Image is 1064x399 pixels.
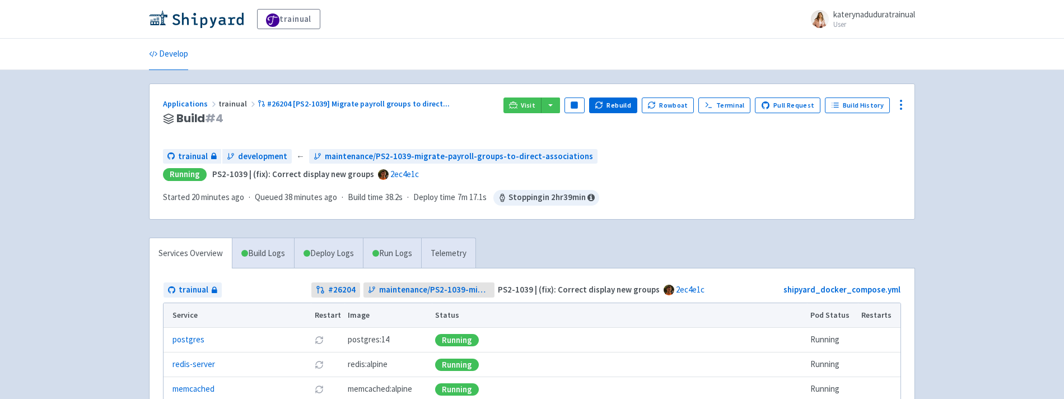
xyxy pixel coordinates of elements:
span: 38.2s [385,191,403,204]
span: memcached:alpine [348,383,412,396]
div: Running [435,359,479,371]
span: ← [296,150,305,163]
span: trainual [178,150,208,163]
button: Rebuild [589,98,637,113]
th: Pod Status [807,303,858,328]
button: Restart pod [315,336,324,345]
a: Build Logs [232,238,294,269]
a: Pull Request [755,98,820,113]
span: Deploy time [413,191,455,204]
span: Stopping in 2 hr 39 min [493,190,599,206]
span: development [238,150,287,163]
a: Build History [825,98,890,113]
a: Develop [149,39,188,70]
a: shipyard_docker_compose.yml [783,284,900,295]
small: User [833,21,915,28]
strong: PS2-1039 | (fix): Correct display new groups [498,284,660,295]
span: maintenance/PS2-1039-migrate-payroll-groups-to-direct-associations [379,284,491,296]
th: Image [344,303,432,328]
a: katerynaduduratrainual User [804,10,915,28]
a: postgres [172,333,204,346]
button: Restart pod [315,360,324,369]
a: 2ec4e1c [676,284,704,295]
img: Shipyard logo [149,10,244,28]
a: Terminal [698,98,750,113]
a: maintenance/PS2-1039-migrate-payroll-groups-to-direct-associations [309,149,598,164]
div: Running [435,383,479,396]
a: Telemetry [421,238,475,269]
div: Running [435,334,479,346]
span: maintenance/PS2-1039-migrate-payroll-groups-to-direct-associations [325,150,593,163]
button: Rowboat [642,98,694,113]
td: Running [807,352,858,377]
span: # 4 [205,110,223,126]
span: Started [163,192,244,202]
a: 2ec4e1c [390,169,419,179]
span: Visit [521,101,535,110]
a: trainual [257,9,320,29]
span: postgres:14 [348,333,389,346]
span: 7m 17.1s [458,191,487,204]
th: Restarts [858,303,900,328]
span: katerynaduduratrainual [833,9,915,20]
a: Visit [503,98,542,113]
span: Queued [255,192,337,202]
a: development [222,149,292,164]
span: trainual [218,99,258,109]
span: redis:alpine [348,358,388,371]
a: trainual [164,282,222,298]
a: Run Logs [363,238,421,269]
a: memcached [172,383,214,396]
strong: # 26204 [328,284,356,296]
div: Running [163,168,207,181]
a: Applications [163,99,218,109]
td: Running [807,328,858,352]
time: 38 minutes ago [284,192,337,202]
a: #26204 [311,282,360,298]
th: Status [432,303,807,328]
a: #26204 [PS2-1039] Migrate payroll groups to direct... [258,99,451,109]
a: Deploy Logs [294,238,363,269]
th: Restart [311,303,344,328]
th: Service [164,303,311,328]
a: trainual [163,149,221,164]
strong: PS2-1039 | (fix): Correct display new groups [212,169,374,179]
a: Services Overview [150,238,232,269]
a: maintenance/PS2-1039-migrate-payroll-groups-to-direct-associations [363,282,495,298]
span: Build [176,112,223,125]
span: #26204 [PS2-1039] Migrate payroll groups to direct ... [267,99,450,109]
button: Pause [564,98,585,113]
div: · · · [163,190,599,206]
a: redis-server [172,358,215,371]
span: trainual [179,284,208,296]
time: 20 minutes ago [192,192,244,202]
button: Restart pod [315,385,324,394]
span: Build time [348,191,383,204]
